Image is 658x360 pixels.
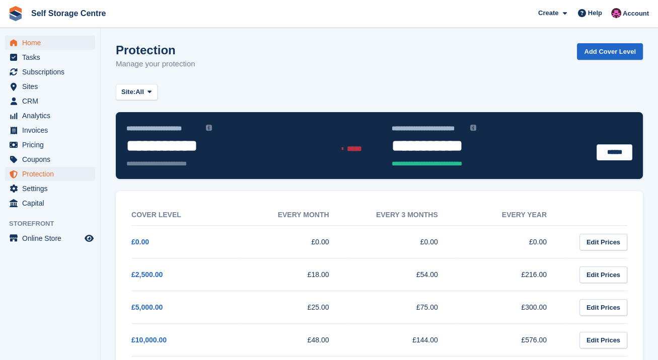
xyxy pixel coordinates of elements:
a: menu [5,182,95,196]
a: Edit Prices [579,332,627,348]
a: menu [5,231,95,245]
img: Ben Scott [611,8,621,18]
span: Site: [121,87,135,97]
a: £5,000.00 [131,303,163,311]
a: Self Storage Centre [27,5,110,22]
a: menu [5,50,95,64]
p: Manage your protection [116,58,195,70]
span: Subscriptions [22,65,83,79]
span: Coupons [22,152,83,166]
a: £2,500.00 [131,271,163,279]
td: £54.00 [349,258,458,291]
span: Tasks [22,50,83,64]
a: £10,000.00 [131,336,167,344]
a: Edit Prices [579,234,627,250]
span: Invoices [22,123,83,137]
th: Every month [240,205,349,226]
a: Add Cover Level [577,43,643,60]
span: Sites [22,79,83,94]
a: menu [5,167,95,181]
a: menu [5,138,95,152]
td: £75.00 [349,291,458,324]
a: menu [5,94,95,108]
a: Edit Prices [579,266,627,283]
span: CRM [22,94,83,108]
td: £48.00 [240,324,349,356]
span: Help [588,8,602,18]
th: Every 3 months [349,205,458,226]
span: Account [623,9,649,19]
td: £576.00 [458,324,567,356]
td: £0.00 [458,226,567,258]
img: stora-icon-8386f47178a22dfd0bd8f6a31ec36ba5ce8667c1dd55bd0f319d3a0aa187defe.svg [8,6,23,21]
img: icon-info-grey-7440780725fd019a000dd9b08b2336e03edf1995a4989e88bcd33f0948082b44.svg [206,125,212,131]
span: Analytics [22,109,83,123]
th: Every year [458,205,567,226]
td: £25.00 [240,291,349,324]
td: £216.00 [458,258,567,291]
a: menu [5,123,95,137]
td: £0.00 [349,226,458,258]
a: Edit Prices [579,299,627,316]
a: £0.00 [131,238,149,246]
a: menu [5,152,95,166]
a: menu [5,109,95,123]
td: £18.00 [240,258,349,291]
span: Create [538,8,558,18]
td: £300.00 [458,291,567,324]
span: Protection [22,167,83,181]
a: menu [5,196,95,210]
h1: Protection [116,43,195,57]
span: Online Store [22,231,83,245]
span: All [135,87,144,97]
th: Cover Level [131,205,240,226]
img: icon-info-grey-7440780725fd019a000dd9b08b2336e03edf1995a4989e88bcd33f0948082b44.svg [470,125,476,131]
td: £0.00 [240,226,349,258]
span: Settings [22,182,83,196]
button: Site: All [116,84,158,101]
span: Pricing [22,138,83,152]
td: £144.00 [349,324,458,356]
span: Storefront [9,219,100,229]
span: Home [22,36,83,50]
span: Capital [22,196,83,210]
a: menu [5,36,95,50]
a: Preview store [83,232,95,244]
a: menu [5,79,95,94]
a: menu [5,65,95,79]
